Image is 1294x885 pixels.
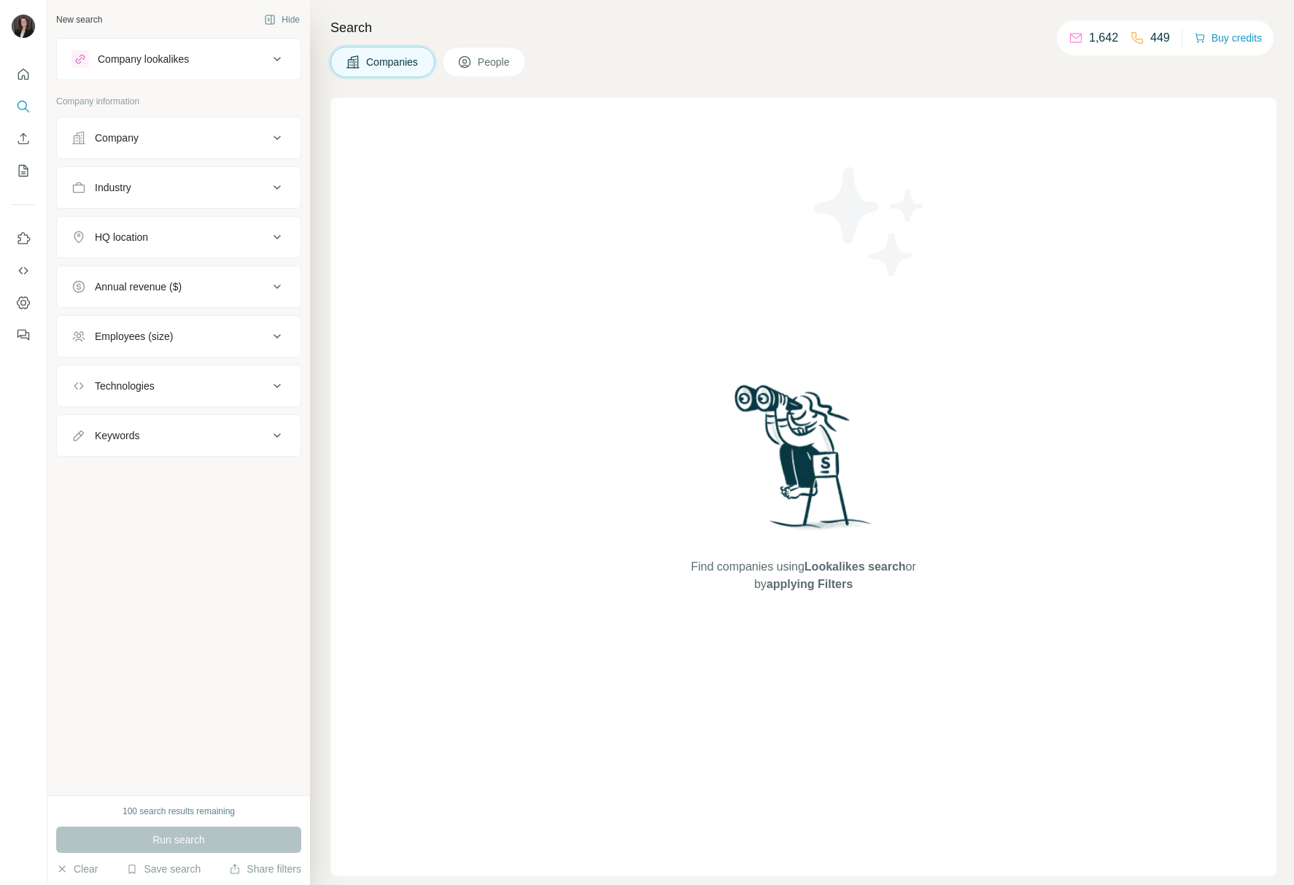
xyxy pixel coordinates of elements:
p: Company information [56,95,301,108]
button: Technologies [57,368,301,403]
button: Company [57,120,301,155]
button: Share filters [229,862,301,876]
div: Employees (size) [95,329,173,344]
div: 100 search results remaining [123,805,235,818]
span: Lookalikes search [805,560,906,573]
h4: Search [330,18,1276,38]
button: Hide [254,9,310,31]
button: Company lookalikes [57,42,301,77]
button: Enrich CSV [12,125,35,152]
img: Avatar [12,15,35,38]
div: Company [95,131,139,145]
button: Dashboard [12,290,35,316]
button: Buy credits [1194,28,1262,48]
button: Industry [57,170,301,205]
span: Companies [366,55,419,69]
button: HQ location [57,220,301,255]
div: Annual revenue ($) [95,279,182,294]
p: 1,642 [1089,29,1118,47]
button: Annual revenue ($) [57,269,301,304]
button: Employees (size) [57,319,301,354]
img: Surfe Illustration - Woman searching with binoculars [728,381,880,544]
button: Use Surfe API [12,258,35,284]
div: HQ location [95,230,148,244]
span: People [478,55,511,69]
button: Clear [56,862,98,876]
button: Feedback [12,322,35,348]
div: New search [56,13,102,26]
button: Keywords [57,418,301,453]
button: Use Surfe on LinkedIn [12,225,35,252]
button: My lists [12,158,35,184]
div: Keywords [95,428,139,443]
div: Industry [95,180,131,195]
div: Company lookalikes [98,52,189,66]
span: Find companies using or by [686,558,920,593]
p: 449 [1150,29,1170,47]
button: Search [12,93,35,120]
div: Technologies [95,379,155,393]
button: Save search [126,862,201,876]
img: Surfe Illustration - Stars [804,156,935,287]
span: applying Filters [767,578,853,590]
button: Quick start [12,61,35,88]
